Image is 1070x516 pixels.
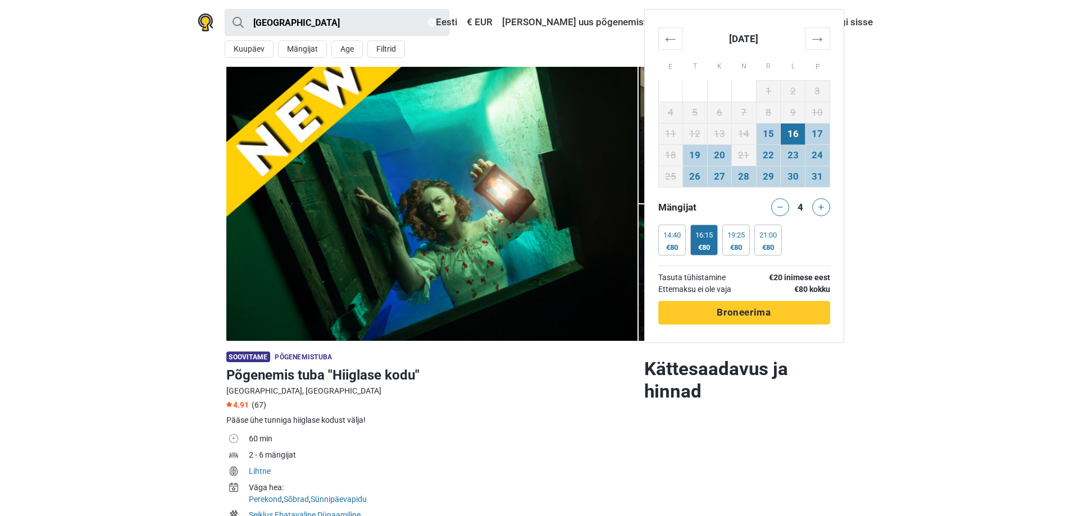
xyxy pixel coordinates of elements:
span: 4.91 [226,400,249,409]
td: 10 [805,102,830,123]
button: Broneerima [658,301,830,325]
td: Tasuta tühistamine [658,272,752,284]
a: Logi sisse [827,12,873,33]
div: 14:40 [663,231,681,240]
td: 9 [781,102,805,123]
a: Sõbrad [284,495,309,504]
th: → [805,28,830,49]
div: 4 [794,198,807,214]
td: 20 [707,144,732,166]
div: [GEOGRAPHIC_DATA], [GEOGRAPHIC_DATA] [226,385,635,397]
td: 27 [707,166,732,187]
a: Põgenemis tuba "Hiiglase kodu" photo 12 [226,67,638,341]
td: Ettemaksu ei ole vaja [658,284,752,295]
td: 13 [707,123,732,144]
td: 24 [805,144,830,166]
td: 11 [658,123,683,144]
img: Põgenemis tuba "Hiiglase kodu" photo 4 [639,67,844,203]
button: Kuupäev [225,40,274,58]
a: Perekond [249,495,282,504]
td: 16 [781,123,805,144]
td: 15 [756,123,781,144]
a: Lihtne [249,467,271,476]
td: 22 [756,144,781,166]
a: Põgenemis tuba "Hiiglase kodu" photo 4 [639,204,844,341]
td: 1 [756,80,781,102]
img: Põgenemis tuba "Hiiglase kodu" photo 5 [639,204,844,341]
td: 5 [683,102,708,123]
input: proovi “Tallinn” [225,9,449,36]
div: €80 [727,243,745,252]
th: €20 inimese eest [752,272,830,284]
td: 23 [781,144,805,166]
div: €80 [759,243,777,252]
div: Väga hea: [249,482,635,494]
img: Star [226,401,232,407]
td: 18 [658,144,683,166]
div: 21:00 [759,231,777,240]
a: [PERSON_NAME] uus põgenemistuba [499,12,666,33]
td: 30 [781,166,805,187]
td: 3 [805,80,830,102]
span: Põgenemistuba [275,353,332,361]
a: € EUR [464,12,495,33]
a: Sünnipäevapidu [311,495,367,504]
span: Soovitame [226,351,271,362]
th: T [683,49,708,80]
span: Broneerima [717,307,771,318]
td: 29 [756,166,781,187]
td: 21 [732,144,757,166]
td: 14 [732,123,757,144]
th: N [732,49,757,80]
button: Mängijat [278,40,327,58]
div: Mängijat [654,198,744,216]
th: [DATE] [683,28,805,49]
td: 31 [805,166,830,187]
th: €80 kokku [752,284,830,295]
td: , , [249,481,635,508]
a: Eesti [425,12,460,33]
div: €80 [695,243,713,252]
th: R [756,49,781,80]
h2: Kättesaadavus ja hinnad [644,358,844,403]
th: K [707,49,732,80]
th: E [658,49,683,80]
td: 28 [732,166,757,187]
span: (67) [252,400,266,409]
div: 16:15 [695,231,713,240]
img: Eesti [428,19,436,26]
td: 60 min [249,432,635,448]
td: 6 [707,102,732,123]
td: 4 [658,102,683,123]
div: Pääse ühe tunniga hiiglase kodust välja! [226,414,635,426]
td: 25 [658,166,683,187]
button: Filtrid [367,40,405,58]
th: ← [658,28,683,49]
h1: Põgenemis tuba "Hiiglase kodu" [226,365,635,385]
td: 12 [683,123,708,144]
td: 2 - 6 mängijat [249,448,635,464]
img: Põgenemis tuba "Hiiglase kodu" photo 13 [226,67,638,341]
div: 19:25 [727,231,745,240]
td: 7 [732,102,757,123]
button: Age [331,40,363,58]
td: 8 [756,102,781,123]
img: Nowescape logo [198,13,213,31]
th: P [805,49,830,80]
div: €80 [663,243,681,252]
td: 17 [805,123,830,144]
td: 2 [781,80,805,102]
td: 19 [683,144,708,166]
td: 26 [683,166,708,187]
a: Põgenemis tuba "Hiiglase kodu" photo 3 [639,67,844,203]
th: L [781,49,805,80]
